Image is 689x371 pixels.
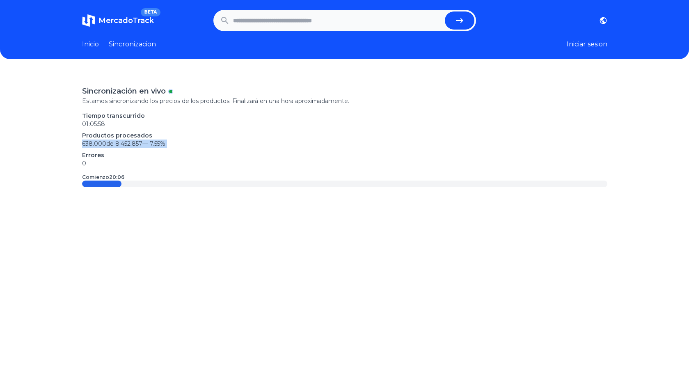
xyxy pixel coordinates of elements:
span: MercadoTrack [98,16,154,25]
p: 638.000 de 8.452.857 — [82,140,607,148]
time: 01:05:58 [82,120,105,128]
time: 20:06 [109,174,124,180]
img: MercadoTrack [82,14,95,27]
p: 0 [82,159,607,167]
p: Estamos sincronizando los precios de los productos. Finalizará en una hora aproximadamente. [82,97,607,105]
a: MercadoTrackBETA [82,14,154,27]
a: Sincronizacion [109,39,156,49]
p: Sincronización en vivo [82,85,166,97]
p: Productos procesados [82,131,607,140]
button: Iniciar sesion [567,39,607,49]
p: Comienzo [82,174,124,181]
span: BETA [141,8,160,16]
p: Tiempo transcurrido [82,112,607,120]
a: Inicio [82,39,99,49]
span: 7.55 % [150,140,165,147]
p: Errores [82,151,607,159]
